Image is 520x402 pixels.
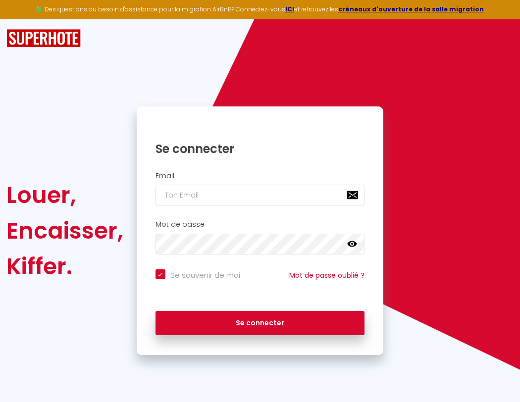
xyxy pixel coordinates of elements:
[156,141,365,156] h1: Se connecter
[156,220,365,229] h2: Mot de passe
[156,172,365,180] h2: Email
[6,249,123,284] div: Kiffer.
[6,213,123,249] div: Encaisser,
[338,5,484,13] a: créneaux d'ouverture de la salle migration
[156,311,365,336] button: Se connecter
[285,5,294,13] a: ICI
[156,185,365,205] input: Ton Email
[6,29,81,48] img: SuperHote logo
[6,177,123,213] div: Louer,
[289,270,364,280] a: Mot de passe oublié ?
